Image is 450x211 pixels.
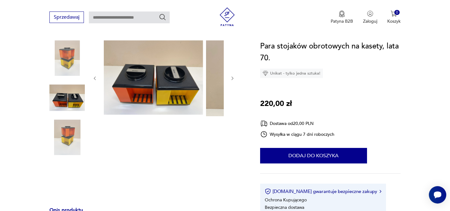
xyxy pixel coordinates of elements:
[394,10,400,15] div: 0
[387,18,401,24] p: Koszyk
[265,188,381,195] button: [DOMAIN_NAME] gwarantuje bezpieczne zakupy
[265,188,271,195] img: Ikona certyfikatu
[331,11,353,24] a: Ikona medaluPatyna B2B
[367,11,373,17] img: Ikonka użytkownika
[260,148,367,163] button: Dodaj do koszyka
[260,120,268,127] img: Ikona dostawy
[49,16,84,20] a: Sprzedawaj
[263,71,268,76] img: Ikona diamentu
[159,13,166,21] button: Szukaj
[49,120,85,155] img: Zdjęcie produktu Para stojaków obrotowych na kasety, lata 70.
[363,11,377,24] button: Zaloguj
[339,11,345,17] img: Ikona medalu
[49,11,84,23] button: Sprzedawaj
[260,69,323,78] div: Unikat - tylko jedna sztuka!
[260,120,335,127] div: Dostawa od 20,00 PLN
[206,40,305,172] img: Zdjęcie produktu Para stojaków obrotowych na kasety, lata 70.
[260,98,292,110] p: 220,00 zł
[49,40,85,76] img: Zdjęcie produktu Para stojaków obrotowych na kasety, lata 70.
[104,40,203,115] img: Zdjęcie produktu Para stojaków obrotowych na kasety, lata 70.
[379,190,381,193] img: Ikona strzałki w prawo
[49,80,85,116] img: Zdjęcie produktu Para stojaków obrotowych na kasety, lata 70.
[260,131,335,138] div: Wysyłka w ciągu 7 dni roboczych
[387,11,401,24] button: 0Koszyk
[218,7,236,26] img: Patyna - sklep z meblami i dekoracjami vintage
[429,186,446,204] iframe: Smartsupp widget button
[363,18,377,24] p: Zaloguj
[260,40,401,64] h1: Para stojaków obrotowych na kasety, lata 70.
[265,197,307,203] li: Ochrona Kupującego
[331,18,353,24] p: Patyna B2B
[391,11,397,17] img: Ikona koszyka
[331,11,353,24] button: Patyna B2B
[265,204,304,210] li: Bezpieczna dostawa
